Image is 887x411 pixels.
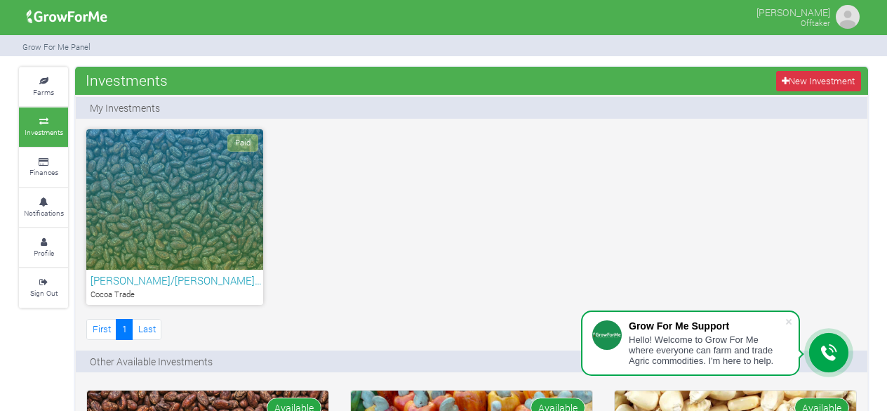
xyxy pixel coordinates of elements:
[22,3,112,31] img: growforme image
[132,319,161,339] a: Last
[86,319,161,339] nav: Page Navigation
[629,320,785,332] div: Grow For Me Support
[227,134,258,152] span: Paid
[30,288,58,298] small: Sign Out
[29,167,58,177] small: Finances
[91,289,259,301] p: Cocoa Trade
[24,208,64,218] small: Notifications
[19,228,68,267] a: Profile
[82,66,171,94] span: Investments
[33,87,54,97] small: Farms
[19,188,68,227] a: Notifications
[22,41,91,52] small: Grow For Me Panel
[19,148,68,187] a: Finances
[34,248,54,258] small: Profile
[116,319,133,339] a: 1
[834,3,862,31] img: growforme image
[801,18,830,28] small: Offtaker
[19,268,68,307] a: Sign Out
[629,334,785,366] div: Hello! Welcome to Grow For Me where everyone can farm and trade Agric commodities. I'm here to help.
[90,100,160,115] p: My Investments
[91,274,259,287] h6: [PERSON_NAME]/[PERSON_NAME]…
[86,319,116,339] a: First
[756,3,830,20] p: [PERSON_NAME]
[86,129,263,305] a: Paid [PERSON_NAME]/[PERSON_NAME]… Cocoa Trade
[19,67,68,106] a: Farms
[776,71,861,91] a: New Investment
[90,354,213,369] p: Other Available Investments
[25,127,63,137] small: Investments
[19,107,68,146] a: Investments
